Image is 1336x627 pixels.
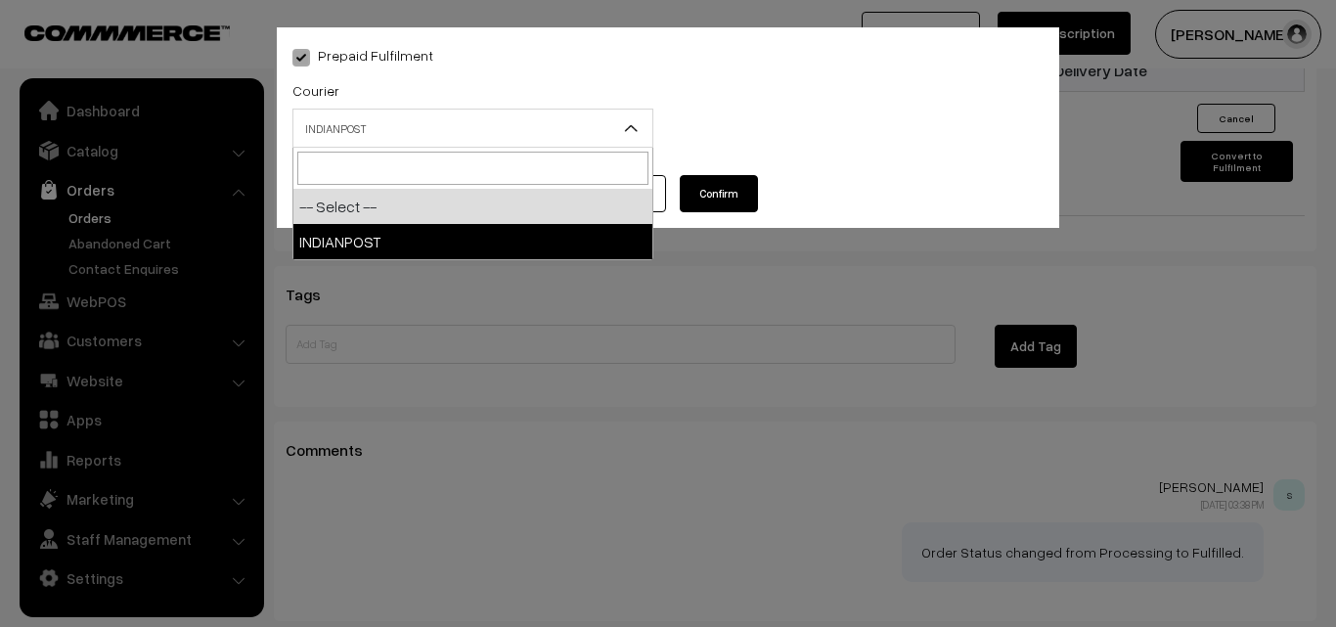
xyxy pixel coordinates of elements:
li: INDIANPOST [293,224,652,259]
span: INDIANPOST [293,112,652,146]
button: Confirm [680,175,758,212]
li: -- Select -- [293,189,652,224]
label: Prepaid Fulfilment [292,45,433,66]
label: Courier [292,80,339,101]
span: INDIANPOST [292,109,653,148]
